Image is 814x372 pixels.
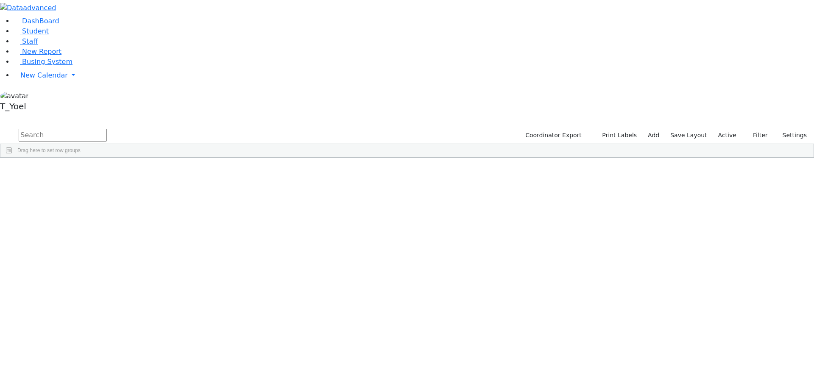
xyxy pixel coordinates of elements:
[17,147,81,153] span: Drag here to set row groups
[14,27,49,35] a: Student
[666,129,711,142] button: Save Layout
[20,71,68,79] span: New Calendar
[14,58,72,66] a: Busing System
[742,129,772,142] button: Filter
[520,129,585,142] button: Coordinator Export
[714,129,740,142] label: Active
[14,17,59,25] a: DashBoard
[22,58,72,66] span: Busing System
[22,47,61,56] span: New Report
[22,37,38,45] span: Staff
[772,129,811,142] button: Settings
[14,67,814,84] a: New Calendar
[22,27,49,35] span: Student
[19,129,107,142] input: Search
[592,129,641,142] button: Print Labels
[14,47,61,56] a: New Report
[644,129,663,142] a: Add
[14,37,38,45] a: Staff
[22,17,59,25] span: DashBoard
